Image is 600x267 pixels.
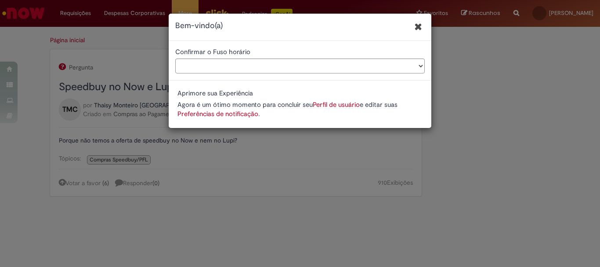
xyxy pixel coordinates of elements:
[177,110,258,119] button: Preferências de notificação
[412,19,425,34] button: Fechar
[177,89,339,97] p: Aprimore sua Experiência
[175,20,223,32] h4: Bem-vindo(a)
[175,48,250,56] label: Confirmar o Fuso horário
[313,100,360,110] button: Perfil de usuário
[177,100,398,118] span: Agora é um ótimo momento para concluir seu e editar suas .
